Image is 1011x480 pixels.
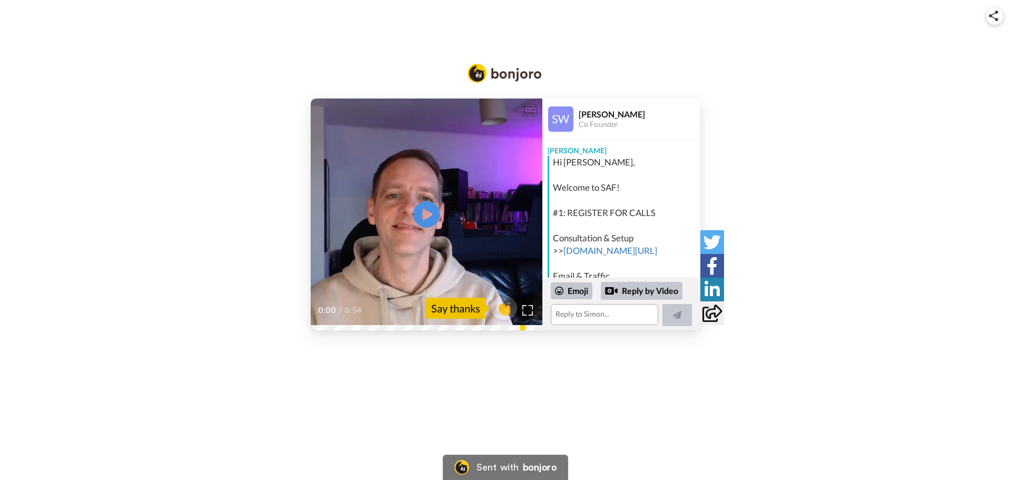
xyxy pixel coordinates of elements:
span: 0:00 [318,304,336,317]
button: 👏 [491,296,517,320]
div: [PERSON_NAME] [542,140,700,156]
div: Say thanks [426,298,485,319]
div: Emoji [551,282,592,299]
div: Reply by Video [601,282,682,300]
img: ic_share.svg [989,11,998,21]
div: CC [523,105,536,115]
div: Hi [PERSON_NAME], Welcome to SAF! #1: REGISTER FOR CALLS Consultation & Setup >>​ ​Email & Traffi... [553,156,698,422]
span: 0:54 [344,304,363,317]
div: Co Founder [579,120,700,129]
div: Reply by Video [605,285,618,297]
span: / [339,304,342,317]
img: Profile Image [548,106,573,132]
div: [PERSON_NAME] [579,109,700,119]
span: 👏 [491,300,517,317]
img: Bonjoro Logo [468,64,541,83]
img: Full screen [522,305,533,316]
a: [DOMAIN_NAME][URL] [563,245,657,256]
